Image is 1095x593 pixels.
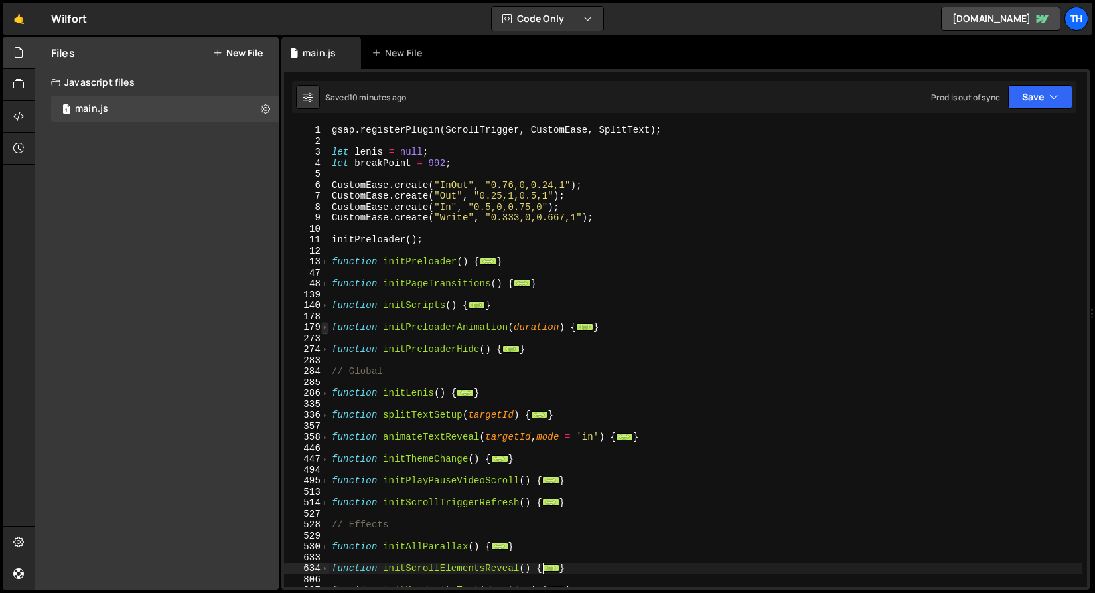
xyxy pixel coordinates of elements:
span: ... [514,280,531,287]
div: 806 [284,574,329,586]
div: 11 [284,234,329,246]
div: 12 [284,246,329,257]
div: 529 [284,531,329,542]
div: 178 [284,311,329,323]
div: 358 [284,432,329,443]
div: 273 [284,333,329,345]
div: 286 [284,388,329,399]
div: 2 [284,136,329,147]
div: 48 [284,278,329,290]
div: 7 [284,191,329,202]
div: 284 [284,366,329,377]
div: 446 [284,443,329,454]
div: 6 [284,180,329,191]
div: 527 [284,509,329,520]
div: 513 [284,487,329,498]
span: ... [542,564,559,572]
div: 8 [284,202,329,213]
div: Saved [325,92,406,103]
span: ... [491,455,508,462]
span: ... [457,389,474,396]
div: Prod is out of sync [931,92,1000,103]
div: main.js [303,46,336,60]
span: ... [480,258,497,265]
div: main.js [75,103,108,115]
h2: Files [51,46,75,60]
div: 10 [284,224,329,235]
div: 140 [284,300,329,311]
span: ... [491,543,508,550]
button: New File [213,48,263,58]
span: ... [469,301,486,309]
div: 274 [284,344,329,355]
span: ... [531,411,548,418]
a: 🤙 [3,3,35,35]
span: ... [542,499,559,506]
div: 5 [284,169,329,180]
button: Code Only [492,7,603,31]
div: 9 [284,212,329,224]
div: 357 [284,421,329,432]
div: 13 [284,256,329,268]
div: 514 [284,497,329,509]
span: ... [502,345,520,353]
div: 10 minutes ago [349,92,406,103]
div: 447 [284,454,329,465]
span: ... [616,433,633,440]
div: 633 [284,552,329,564]
div: 285 [284,377,329,388]
a: Th [1064,7,1088,31]
div: 495 [284,475,329,487]
div: 3 [284,147,329,158]
span: ... [542,477,559,484]
div: 16468/44594.js [51,96,279,122]
div: 139 [284,290,329,301]
div: 47 [284,268,329,279]
a: [DOMAIN_NAME] [941,7,1060,31]
div: New File [372,46,427,60]
div: Wilfort [51,11,87,27]
div: 335 [284,399,329,410]
div: 634 [284,563,329,574]
div: Javascript files [35,69,279,96]
div: 1 [284,125,329,136]
span: 1 [62,105,70,116]
button: Save [1008,85,1072,109]
div: 283 [284,355,329,367]
div: 530 [284,541,329,552]
div: 528 [284,519,329,531]
span: ... [576,323,593,331]
div: 494 [284,465,329,476]
div: 179 [284,322,329,333]
div: 336 [284,410,329,421]
div: 4 [284,158,329,169]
